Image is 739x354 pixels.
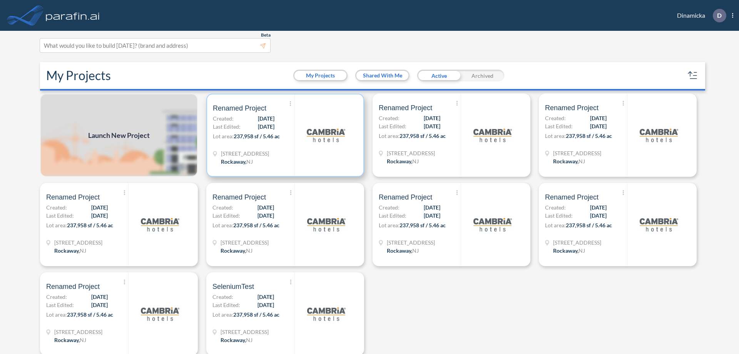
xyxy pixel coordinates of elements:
span: Renamed Project [46,282,100,291]
img: logo [473,116,512,154]
span: 321 Mt Hope Ave [553,238,601,247]
span: Rockaway , [553,247,578,254]
span: 237,958 sf / 5.46 ac [400,222,446,228]
span: SeleniumTest [212,282,254,291]
img: logo [473,205,512,244]
span: Created: [545,114,566,122]
span: NJ [578,247,585,254]
span: Last Edited: [212,211,240,220]
span: Rockaway , [387,158,412,164]
div: Rockaway, NJ [54,247,86,255]
span: Created: [46,293,67,301]
img: logo [640,205,678,244]
span: Renamed Project [379,193,432,202]
span: 321 Mt Hope Ave [221,149,269,158]
div: Rockaway, NJ [221,247,252,255]
span: NJ [412,158,419,164]
span: [DATE] [424,122,440,130]
span: Rockaway , [221,158,246,165]
p: D [717,12,722,19]
span: [DATE] [590,211,607,220]
span: 237,958 sf / 5.46 ac [67,311,113,318]
span: Last Edited: [379,122,406,130]
span: [DATE] [424,203,440,211]
span: 321 Mt Hope Ave [387,149,435,157]
span: 321 Mt Hope Ave [54,238,102,247]
span: 237,958 sf / 5.46 ac [566,133,612,139]
span: Created: [212,293,233,301]
span: Last Edited: [379,211,406,220]
span: 321 Mt Hope Ave [54,328,102,336]
span: Rockaway , [54,337,80,343]
img: logo [307,116,345,154]
div: Dinamicka [665,9,733,22]
span: Lot area: [379,222,400,228]
span: Rockaway , [221,337,246,343]
span: Rockaway , [387,247,412,254]
button: Shared With Me [356,71,408,80]
span: NJ [578,158,585,164]
span: Renamed Project [545,103,599,112]
span: [DATE] [91,203,108,211]
span: Lot area: [46,222,67,228]
span: Beta [261,32,271,38]
img: logo [307,295,346,333]
span: Lot area: [46,311,67,318]
a: Launch New Project [40,94,198,177]
span: Rockaway , [221,247,246,254]
span: Lot area: [213,133,234,139]
span: [DATE] [91,211,108,220]
span: 321 Mt Hope Ave [221,328,269,336]
span: Last Edited: [46,301,74,309]
span: NJ [412,247,419,254]
span: 237,958 sf / 5.46 ac [233,222,279,228]
button: My Projects [294,71,346,80]
span: NJ [80,337,86,343]
span: Created: [212,203,233,211]
span: Rockaway , [54,247,80,254]
span: [DATE] [91,301,108,309]
span: Last Edited: [213,122,241,131]
span: Rockaway , [553,158,578,164]
span: 321 Mt Hope Ave [221,238,269,247]
span: Last Edited: [212,301,240,309]
div: Rockaway, NJ [54,336,86,344]
span: Created: [379,203,400,211]
span: Renamed Project [46,193,100,202]
div: Active [417,70,461,81]
button: sort [687,69,699,82]
span: Lot area: [545,222,566,228]
img: logo [640,116,678,154]
span: NJ [246,247,252,254]
span: Renamed Project [379,103,432,112]
span: [DATE] [91,293,108,301]
div: Rockaway, NJ [553,247,585,255]
img: logo [44,8,101,23]
span: NJ [80,247,86,254]
span: [DATE] [258,122,274,131]
div: Rockaway, NJ [221,336,252,344]
span: 321 Mt Hope Ave [387,238,435,247]
div: Rockaway, NJ [387,157,419,165]
span: Lot area: [212,222,233,228]
span: [DATE] [257,211,274,220]
span: 237,958 sf / 5.46 ac [233,311,279,318]
img: logo [141,295,179,333]
div: Rockaway, NJ [387,247,419,255]
span: Last Edited: [545,211,573,220]
span: Created: [545,203,566,211]
span: 321 Mt Hope Ave [553,149,601,157]
span: Renamed Project [212,193,266,202]
span: Lot area: [212,311,233,318]
span: [DATE] [590,203,607,211]
span: 237,958 sf / 5.46 ac [566,222,612,228]
span: Renamed Project [213,104,266,113]
span: 237,958 sf / 5.46 ac [400,133,446,139]
span: Last Edited: [46,211,74,220]
span: 237,958 sf / 5.46 ac [234,133,280,139]
span: [DATE] [424,211,440,220]
span: 237,958 sf / 5.46 ac [67,222,113,228]
div: Rockaway, NJ [221,158,253,166]
div: Rockaway, NJ [553,157,585,165]
span: Last Edited: [545,122,573,130]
